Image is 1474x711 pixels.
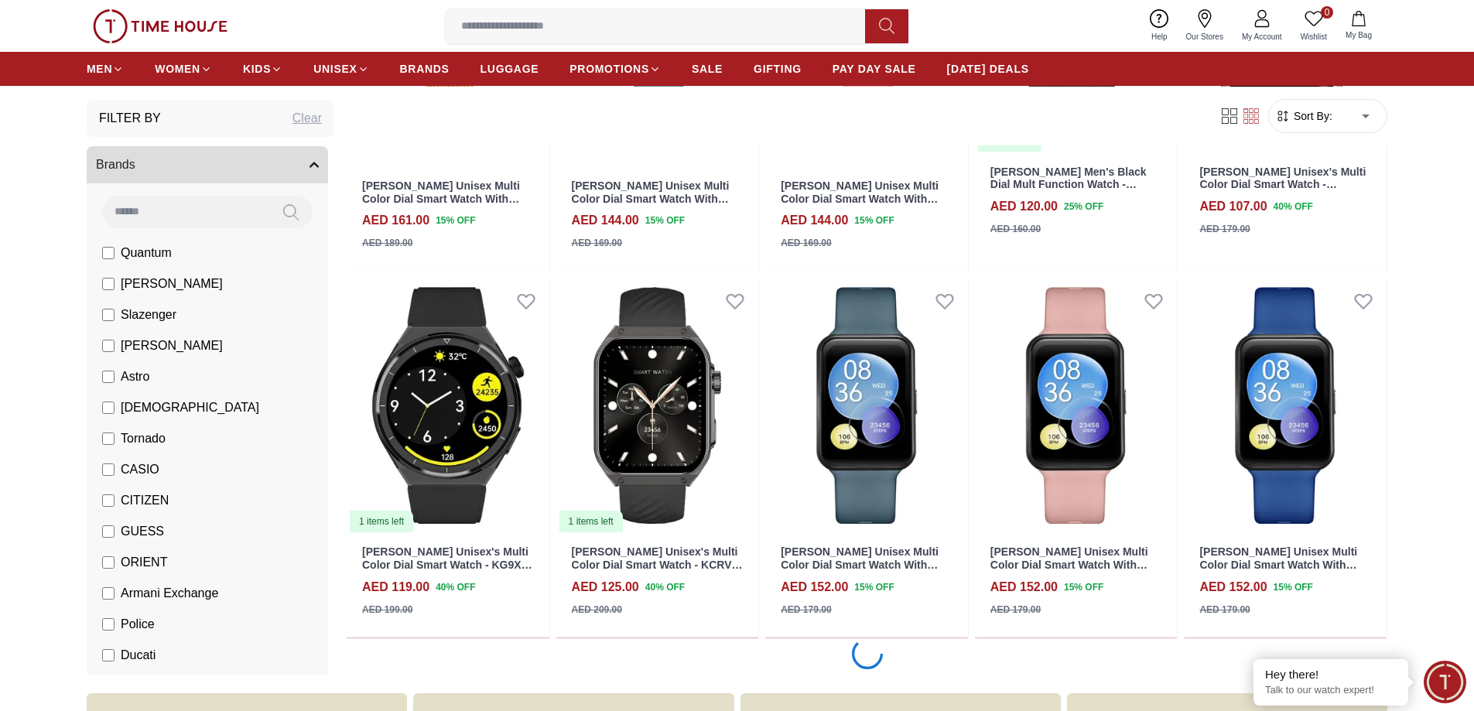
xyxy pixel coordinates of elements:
[1291,6,1336,46] a: 0Wishlist
[400,55,450,83] a: BRANDS
[87,55,124,83] a: MEN
[990,545,1148,596] a: [PERSON_NAME] Unisex Multi Color Dial Smart Watch With Interchangeable Strap-KBLZ-XSBBP
[1199,603,1250,617] div: AED 179.00
[556,278,759,533] img: Kenneth Scott Unisex's Multi Color Dial Smart Watch - KCRV9-XSBBE
[243,61,271,77] span: KIDS
[436,580,475,594] span: 40 % OFF
[990,222,1041,236] div: AED 160.00
[1064,580,1103,594] span: 15 % OFF
[121,244,172,262] span: Quantum
[1265,667,1397,682] div: Hey there!
[692,61,723,77] span: SALE
[362,578,429,596] h4: AED 119.00
[781,211,848,230] h4: AED 144.00
[833,61,916,77] span: PAY DAY SALE
[1199,197,1267,216] h4: AED 107.00
[362,603,412,617] div: AED 199.00
[1291,108,1332,124] span: Sort By:
[102,278,115,290] input: [PERSON_NAME]
[102,340,115,352] input: [PERSON_NAME]
[1142,6,1177,46] a: Help
[854,580,894,594] span: 15 % OFF
[362,236,412,250] div: AED 189.00
[1274,580,1313,594] span: 15 % OFF
[1265,684,1397,697] p: Talk to our watch expert!
[569,61,649,77] span: PROMOTIONS
[975,278,1178,533] img: Kenneth Scott Unisex Multi Color Dial Smart Watch With Interchangeable Strap-KBLZ-XSBBP
[121,275,223,293] span: [PERSON_NAME]
[572,179,730,231] a: [PERSON_NAME] Unisex Multi Color Dial Smart Watch With Interchangeable Strap-KA10PRO-BSHBN
[1064,200,1103,214] span: 25 % OFF
[556,278,759,533] a: Kenneth Scott Unisex's Multi Color Dial Smart Watch - KCRV9-XSBBE1 items left
[102,247,115,259] input: Quantum
[121,429,166,448] span: Tornado
[155,61,200,77] span: WOMEN
[559,511,623,532] div: 1 items left
[102,463,115,476] input: CASIO
[102,556,115,569] input: ORIENT
[347,278,549,533] img: Kenneth Scott Unisex's Multi Color Dial Smart Watch - KG9X-XSBBH
[1294,31,1333,43] span: Wishlist
[400,61,450,77] span: BRANDS
[1199,166,1366,204] a: [PERSON_NAME] Unisex's Multi Color Dial Smart Watch - KULMX-SSOBX
[1424,661,1466,703] div: Chat Widget
[121,553,167,572] span: ORIENT
[102,618,115,631] input: Police
[947,61,1029,77] span: [DATE] DEALS
[121,615,155,634] span: Police
[781,236,831,250] div: AED 169.00
[313,61,357,77] span: UNISEX
[572,236,622,250] div: AED 169.00
[350,511,413,532] div: 1 items left
[155,55,212,83] a: WOMEN
[121,522,164,541] span: GUESS
[362,179,520,231] a: [PERSON_NAME] Unisex Multi Color Dial Smart Watch With Interchangeable Strap-KA10PRO-RSBMK
[102,494,115,507] input: CITIZEN
[1199,545,1357,596] a: [PERSON_NAME] Unisex Multi Color Dial Smart Watch With Interchangeable Strap-KBLZ-XSBBN
[102,525,115,538] input: GUESS
[362,545,532,584] a: [PERSON_NAME] Unisex's Multi Color Dial Smart Watch - KG9X-XSBBH
[102,402,115,414] input: [DEMOGRAPHIC_DATA]
[121,460,159,479] span: CASIO
[990,578,1058,596] h4: AED 152.00
[121,337,223,355] span: [PERSON_NAME]
[1177,6,1233,46] a: Our Stores
[481,55,539,83] a: LUGGAGE
[692,55,723,83] a: SALE
[436,214,475,227] span: 15 % OFF
[243,55,282,83] a: KIDS
[754,61,802,77] span: GIFTING
[102,432,115,445] input: Tornado
[1184,278,1387,533] img: Kenneth Scott Unisex Multi Color Dial Smart Watch With Interchangeable Strap-KBLZ-XSBBN
[1336,8,1381,44] button: My Bag
[990,603,1041,617] div: AED 179.00
[854,214,894,227] span: 15 % OFF
[1180,31,1229,43] span: Our Stores
[102,371,115,383] input: Astro
[781,578,848,596] h4: AED 152.00
[99,109,161,128] h3: Filter By
[1236,31,1288,43] span: My Account
[572,578,639,596] h4: AED 125.00
[765,278,968,533] img: Kenneth Scott Unisex Multi Color Dial Smart Watch With Interchangeable Strap-KBLZ-XSBBX
[645,580,685,594] span: 40 % OFF
[947,55,1029,83] a: [DATE] DEALS
[1275,108,1332,124] button: Sort By:
[347,278,549,533] a: Kenneth Scott Unisex's Multi Color Dial Smart Watch - KG9X-XSBBH1 items left
[990,166,1147,204] a: [PERSON_NAME] Men's Black Dial Mult Function Watch - K24115-BLDB
[781,603,831,617] div: AED 179.00
[781,545,939,596] a: [PERSON_NAME] Unisex Multi Color Dial Smart Watch With Interchangeable Strap-KBLZ-XSBBX
[121,584,218,603] span: Armani Exchange
[572,545,743,584] a: [PERSON_NAME] Unisex's Multi Color Dial Smart Watch - KCRV9-XSBBE
[569,55,661,83] a: PROMOTIONS
[833,55,916,83] a: PAY DAY SALE
[1274,200,1313,214] span: 40 % OFF
[572,211,639,230] h4: AED 144.00
[1339,29,1378,41] span: My Bag
[121,491,169,510] span: CITIZEN
[292,109,322,128] div: Clear
[87,61,112,77] span: MEN
[102,587,115,600] input: Armani Exchange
